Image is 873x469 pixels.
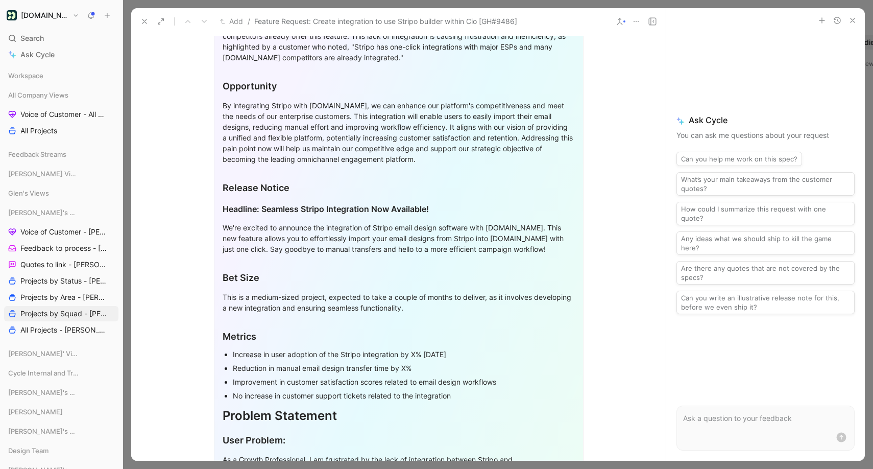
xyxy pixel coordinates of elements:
[233,377,575,387] div: Improvement in customer satisfaction scores related to email design workflows
[20,260,106,270] span: Quotes to link - [PERSON_NAME]
[4,443,118,458] div: Design Team
[676,172,855,196] button: What’s your main takeaways from the customer quotes?
[8,407,63,417] span: [PERSON_NAME]
[4,107,118,122] a: Voice of Customer - All Areas
[254,15,517,28] span: Feature Request: Create integration to use Stripo builder within Cio [GH#9486]
[20,243,108,253] span: Feedback to process - [PERSON_NAME]
[4,87,118,138] div: All Company ViewsVoice of Customer - All AreasAll Projects
[4,205,118,220] div: [PERSON_NAME]'s Views
[4,290,118,305] a: Projects by Area - [PERSON_NAME]
[20,227,107,237] span: Voice of Customer - [PERSON_NAME]
[676,261,855,285] button: Are there any quotes that are not covered by the specs?
[4,404,118,419] div: [PERSON_NAME]
[8,169,78,179] span: [PERSON_NAME] Views
[20,32,44,44] span: Search
[4,365,118,381] div: Cycle Internal and Tracking
[4,185,118,201] div: Glen's Views
[233,363,575,373] div: Reduction in manual email design transfer time by X%
[4,404,118,423] div: [PERSON_NAME]
[4,385,118,403] div: [PERSON_NAME]'s Views
[4,8,82,22] button: Customer.io[DOMAIN_NAME]
[8,149,66,159] span: Feedback Streams
[20,325,106,335] span: All Projects - [PERSON_NAME]
[223,271,575,285] div: Bet Size
[4,87,118,103] div: All Company Views
[676,152,802,166] button: Can you help me work on this spec?
[4,365,118,384] div: Cycle Internal and Tracking
[8,445,48,456] span: Design Team
[223,79,575,93] div: Opportunity
[223,407,575,425] div: Problem Statement
[676,114,855,126] span: Ask Cycle
[20,309,107,319] span: Projects by Squad - [PERSON_NAME]
[21,11,68,20] h1: [DOMAIN_NAME]
[20,109,105,120] span: Voice of Customer - All Areas
[4,424,118,439] div: [PERSON_NAME]'s Views
[4,166,118,181] div: [PERSON_NAME] Views
[4,346,118,364] div: [PERSON_NAME]' Views
[4,322,118,338] a: All Projects - [PERSON_NAME]
[4,257,118,272] a: Quotes to link - [PERSON_NAME]
[223,203,575,215] div: Headline: Seamless Stripo Integration Now Available!
[4,185,118,204] div: Glen's Views
[8,368,79,378] span: Cycle Internal and Tracking
[8,387,79,397] span: [PERSON_NAME]'s Views
[4,147,118,162] div: Feedback Streams
[4,424,118,442] div: [PERSON_NAME]'s Views
[4,205,118,338] div: [PERSON_NAME]'s ViewsVoice of Customer - [PERSON_NAME]Feedback to process - [PERSON_NAME]Quotes t...
[4,241,118,256] a: Feedback to process - [PERSON_NAME]
[223,330,575,343] div: Metrics
[4,47,118,62] a: Ask Cycle
[20,276,107,286] span: Projects by Status - [PERSON_NAME]
[217,15,246,28] button: Add
[4,166,118,184] div: [PERSON_NAME] Views
[4,273,118,289] a: Projects by Status - [PERSON_NAME]
[676,202,855,225] button: How could I summarize this request with one quote?
[223,433,575,447] div: User Problem:
[20,292,107,302] span: Projects by Area - [PERSON_NAME]
[233,390,575,401] div: No increase in customer support tickets related to the integration
[4,224,118,240] a: Voice of Customer - [PERSON_NAME]
[223,100,575,165] div: By integrating Stripo with [DOMAIN_NAME], we can enhance our platform's competitiveness and meet ...
[4,123,118,138] a: All Projects
[8,426,79,436] span: [PERSON_NAME]'s Views
[223,292,575,313] div: This is a medium-sized project, expected to take a couple of months to deliver, as it involves de...
[676,291,855,314] button: Can you write an illustrative release note for this, before we even ship it?
[4,31,118,46] div: Search
[8,71,43,81] span: Workspace
[8,207,79,218] span: [PERSON_NAME]'s Views
[8,90,68,100] span: All Company Views
[20,126,57,136] span: All Projects
[223,222,575,254] div: We're excited to announce the integration of Stripo email design software with [DOMAIN_NAME]. Thi...
[4,306,118,321] a: Projects by Squad - [PERSON_NAME]
[248,15,250,28] span: /
[4,68,118,83] div: Workspace
[8,348,78,359] span: [PERSON_NAME]' Views
[676,231,855,255] button: Any ideas what we should ship to kill the game here?
[7,10,17,20] img: Customer.io
[4,443,118,461] div: Design Team
[4,147,118,165] div: Feedback Streams
[20,49,55,61] span: Ask Cycle
[223,181,575,195] div: Release Notice
[8,188,49,198] span: Glen's Views
[4,346,118,361] div: [PERSON_NAME]' Views
[233,349,575,360] div: Increase in user adoption of the Stripo integration by X% [DATE]
[4,385,118,400] div: [PERSON_NAME]'s Views
[676,129,855,142] p: You can ask me questions about your request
